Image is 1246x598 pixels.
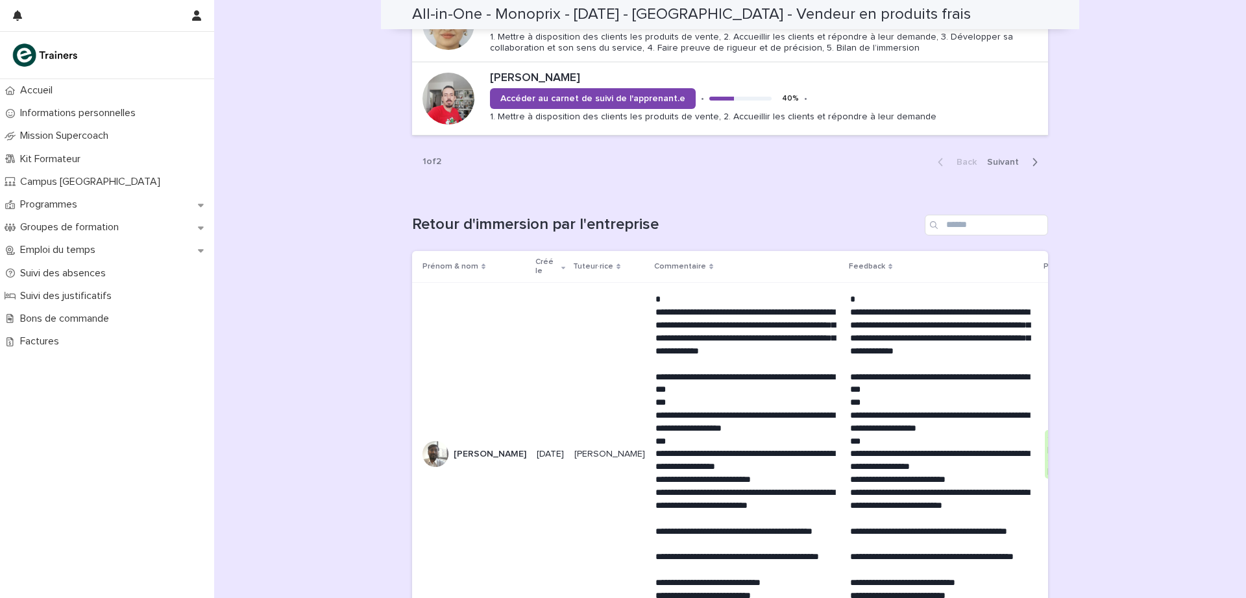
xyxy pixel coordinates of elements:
p: • [804,93,807,104]
p: Créé le [535,255,558,279]
p: Prénom & nom [422,259,478,274]
img: K0CqGN7SDeD6s4JG8KQk [10,42,82,68]
span: Back [949,158,977,167]
p: [PERSON_NAME] [454,449,526,460]
p: Informations personnelles [15,107,146,119]
p: Suivi des absences [15,267,116,280]
p: Campus [GEOGRAPHIC_DATA] [15,176,171,188]
p: Emploi du temps [15,244,106,256]
p: • [701,93,704,104]
p: Projection [1044,259,1082,274]
p: [DATE] [537,449,564,460]
p: Groupes de formation [15,221,129,233]
p: 1. Mettre à disposition des clients les produits de vente, 2. Accueillir les clients et répondre ... [490,32,1043,54]
button: Back [927,156,982,168]
span: Accéder au carnet de suivi de l'apprenant.e [500,94,685,103]
p: Programmes [15,198,88,211]
p: Accueil [15,84,63,97]
p: Suivi des justificatifs [15,290,122,302]
p: Mission Supercoach [15,130,119,142]
p: [PERSON_NAME] [490,71,1043,86]
p: [PERSON_NAME] [574,449,645,460]
p: Feedback [849,259,885,274]
h1: Retour d'immersion par l'entreprise [412,215,920,234]
p: Tuteur·rice [573,259,613,274]
a: Accéder au carnet de suivi de l'apprenant.e [490,88,696,109]
p: Bons de commande [15,313,119,325]
a: [PERSON_NAME]Accéder au carnet de suivi de l'apprenant.e•40%•1. Mettre à disposition des clients ... [412,62,1048,136]
input: Search [925,215,1048,235]
span: Next [987,158,1027,167]
p: Factures [15,335,69,348]
p: 1. Mettre à disposition des clients les produits de vente, 2. Accueillir les clients et répondre ... [490,112,936,123]
p: Kit Formateur [15,153,91,165]
div: Oui, je me projette avec le participant [1045,430,1093,479]
p: Commentaire [654,259,706,274]
button: Next [982,156,1048,168]
h2: All-in-One - Monoprix - [DATE] - [GEOGRAPHIC_DATA] - Vendeur en produits frais [412,5,971,24]
p: 1 of 2 [412,146,452,178]
div: 40 % [782,93,799,104]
